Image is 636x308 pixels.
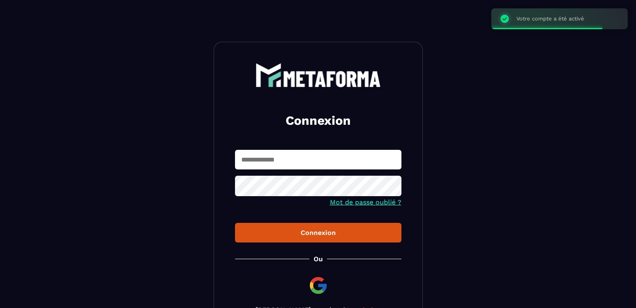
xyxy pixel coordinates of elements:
a: Mot de passe oublié ? [330,198,401,206]
button: Connexion [235,223,401,242]
h2: Connexion [245,112,391,129]
p: Ou [314,255,323,263]
img: google [308,275,328,295]
img: logo [255,63,381,87]
div: Connexion [242,229,395,237]
a: logo [235,63,401,87]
